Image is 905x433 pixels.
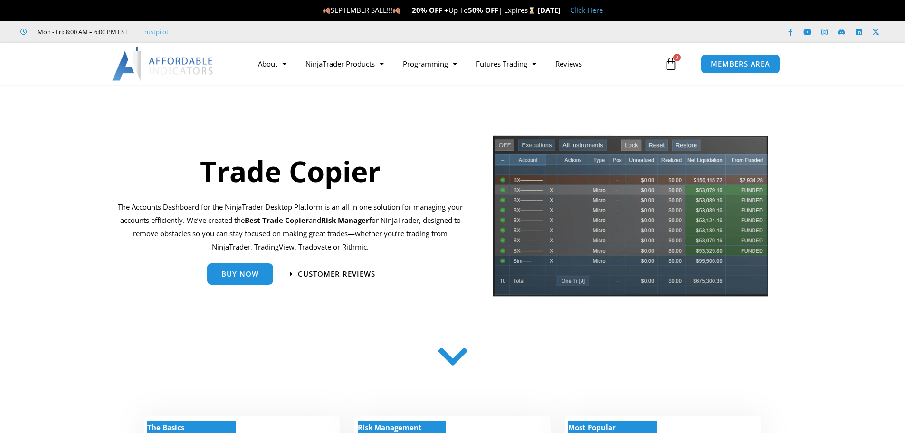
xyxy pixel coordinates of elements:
[538,5,561,15] strong: [DATE]
[673,54,681,61] span: 0
[467,53,546,75] a: Futures Trading
[35,26,128,38] span: Mon - Fri: 8:00 AM – 6:00 PM EST
[711,60,770,67] span: MEMBERS AREA
[492,135,769,304] img: tradecopier | Affordable Indicators – NinjaTrader
[221,270,259,278] span: Buy Now
[570,5,603,15] a: Click Here
[323,7,330,14] img: 🍂
[245,215,309,225] b: Best Trade Copier
[393,53,467,75] a: Programming
[393,7,400,14] img: 🍂
[147,423,184,432] strong: The Basics
[248,53,296,75] a: About
[468,5,498,15] strong: 50% OFF
[546,53,591,75] a: Reviews
[296,53,393,75] a: NinjaTrader Products
[528,7,535,14] img: ⌛
[358,423,422,432] strong: Risk Management
[323,5,538,15] span: SEPTEMBER SALE!!! Up To | Expires
[321,215,369,225] strong: Risk Manager
[568,423,616,432] strong: Most Popular
[112,47,214,81] img: LogoAI | Affordable Indicators – NinjaTrader
[118,201,463,253] p: The Accounts Dashboard for the NinjaTrader Desktop Platform is an all in one solution for managin...
[412,5,448,15] strong: 20% OFF +
[118,151,463,191] h1: Trade Copier
[290,270,375,278] a: Customer Reviews
[248,53,662,75] nav: Menu
[298,270,375,278] span: Customer Reviews
[650,50,692,77] a: 0
[207,263,273,285] a: Buy Now
[701,54,780,74] a: MEMBERS AREA
[141,26,169,38] a: Trustpilot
